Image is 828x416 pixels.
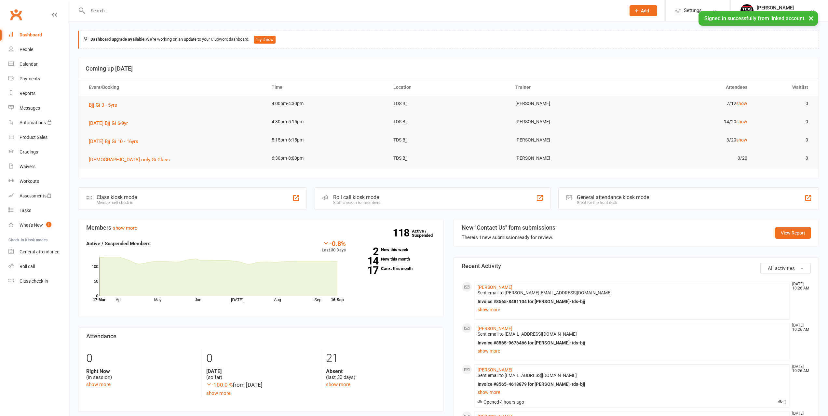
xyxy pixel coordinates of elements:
a: [PERSON_NAME] [478,367,512,372]
td: TDS Bjj [387,114,509,129]
span: All activities [768,265,795,271]
div: (last 30 days) [326,368,436,381]
div: [PERSON_NAME] [757,5,805,11]
div: Workouts [20,179,39,184]
a: 17Canx. this month [356,266,436,271]
a: People [8,42,69,57]
div: Automations [20,120,46,125]
th: Attendees [631,79,753,96]
td: [PERSON_NAME] [509,114,631,129]
td: 0 [753,132,814,148]
h3: Recent Activity [462,263,811,269]
button: Bjj Gi 3 - 5yrs [89,101,122,109]
span: [DEMOGRAPHIC_DATA] only Gi Class [89,157,170,163]
img: thumb_image1696914579.png [740,4,753,17]
a: Messages [8,101,69,115]
div: Class kiosk mode [97,194,137,200]
button: All activities [760,263,811,274]
td: 0 [753,96,814,111]
td: [PERSON_NAME] [509,96,631,111]
span: Sent email to [EMAIL_ADDRESS][DOMAIN_NAME] [478,331,577,337]
div: There is new submission ready for review. [462,234,555,241]
div: Member self check-in [97,200,137,205]
th: Location [387,79,509,96]
div: (in session) [86,368,196,381]
td: 7/12 [631,96,753,111]
a: show [736,119,747,124]
div: General attendance kiosk mode [577,194,649,200]
td: [PERSON_NAME] [509,132,631,148]
a: show more [478,388,787,397]
div: Messages [20,105,40,111]
a: show more [113,225,137,231]
div: 21 [326,349,436,368]
a: Clubworx [8,7,24,23]
a: Dashboard [8,28,69,42]
div: Assessments [20,193,52,198]
strong: 2 [356,247,378,256]
span: Settings [684,3,702,18]
div: Invoice #8565-4618879 for [PERSON_NAME]-tds-bjj [478,382,787,387]
td: 5:15pm-6:15pm [266,132,388,148]
td: 0/20 [631,151,753,166]
a: show more [86,382,111,387]
div: (so far) [206,368,316,381]
a: Tasks [8,203,69,218]
div: Roll call kiosk mode [333,194,380,200]
strong: Dashboard upgrade available: [90,37,146,42]
td: 6:30pm-8:00pm [266,151,388,166]
div: Last 30 Days [322,240,346,254]
span: Add [641,8,649,13]
div: Dashboard [20,32,42,37]
td: [PERSON_NAME] [509,151,631,166]
a: Reports [8,86,69,101]
td: 4:30pm-5:15pm [266,114,388,129]
td: 0 [753,114,814,129]
a: Class kiosk mode [8,274,69,289]
button: × [805,11,817,25]
div: -0.8% [322,240,346,247]
a: General attendance kiosk mode [8,245,69,259]
div: People [20,47,33,52]
h3: Members [86,224,436,231]
span: 1 [778,399,786,405]
div: Invoice #8565-9676466 for [PERSON_NAME]-tds-bjj [478,340,787,346]
span: 1 [46,222,51,227]
a: 118Active / Suspended [412,224,441,242]
div: General attendance [20,249,59,254]
span: Signed in successfully from linked account. [704,15,806,21]
div: 0 [206,349,316,368]
div: What's New [20,222,43,228]
strong: Active / Suspended Members [86,241,151,247]
a: Workouts [8,174,69,189]
a: show more [206,390,231,396]
div: We're working on an update to your Clubworx dashboard. [78,31,819,49]
a: View Report [775,227,811,239]
span: [DATE] Bjj Gi 10 - 16yrs [89,139,138,144]
button: [DATE] Bjj Gi 10 - 16yrs [89,138,143,145]
a: Gradings [8,145,69,159]
a: show [736,101,747,106]
a: Automations [8,115,69,130]
button: Add [630,5,657,16]
td: 0 [753,151,814,166]
a: Assessments [8,189,69,203]
div: Roll call [20,264,35,269]
div: Payments [20,76,40,81]
span: -100.0 % [206,382,233,388]
td: TDS Bjj [387,96,509,111]
div: Tasks [20,208,31,213]
a: Payments [8,72,69,86]
button: Try it now [254,36,276,44]
a: [PERSON_NAME] [478,326,512,331]
div: Calendar [20,61,38,67]
input: Search... [86,6,621,15]
th: Trainer [509,79,631,96]
div: Class check-in [20,278,48,284]
time: [DATE] 10:26 AM [789,323,810,332]
a: 2New this week [356,248,436,252]
div: Invoice #8565-8481104 for [PERSON_NAME]-tds-bjj [478,299,787,304]
span: Sent email to [PERSON_NAME][EMAIL_ADDRESS][DOMAIN_NAME] [478,290,612,295]
a: Waivers [8,159,69,174]
a: show more [326,382,350,387]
